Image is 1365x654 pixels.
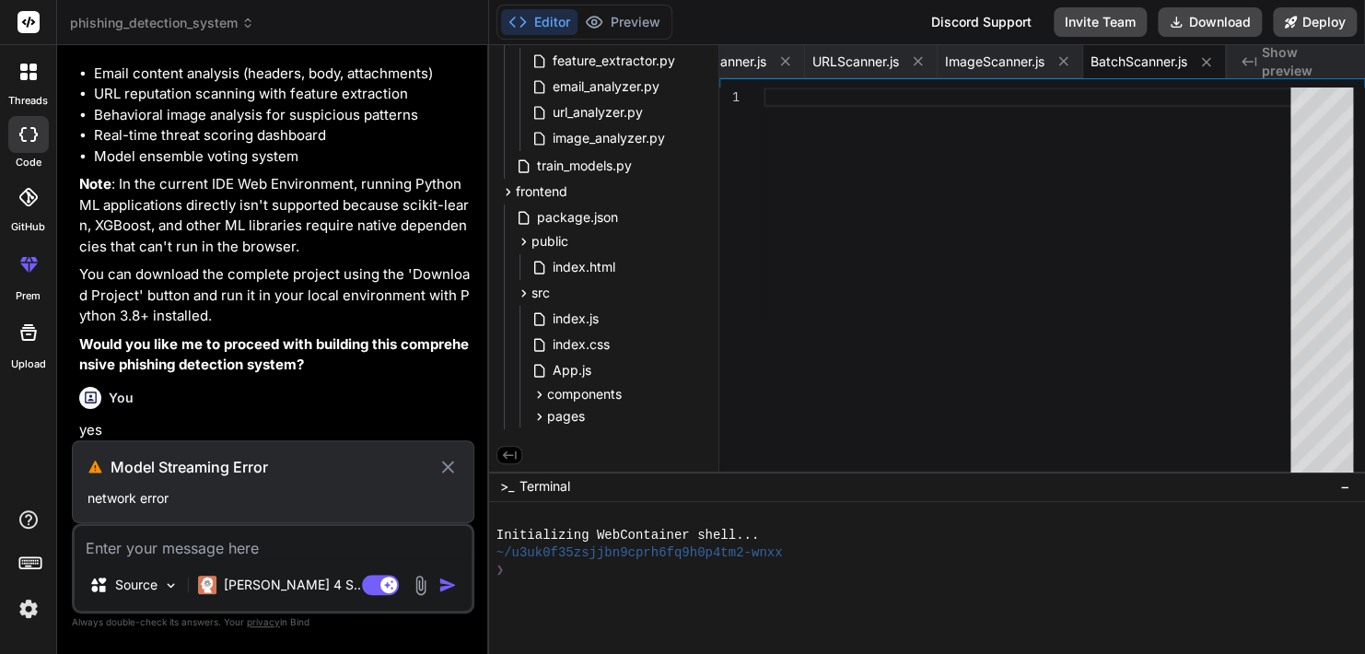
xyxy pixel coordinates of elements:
[72,613,474,631] p: Always double-check its answers. Your in Bind
[79,335,469,374] strong: Would you like me to proceed with building this comprehensive phishing detection system?
[115,576,157,594] p: Source
[551,76,661,98] span: email_analyzer.py
[79,175,111,193] strong: Note
[945,53,1044,71] span: ImageScanner.js
[16,155,41,170] label: code
[531,232,568,251] span: public
[111,456,437,478] h3: Model Streaming Error
[79,420,471,441] p: yes
[501,9,577,35] button: Editor
[920,7,1043,37] div: Discord Support
[11,356,46,372] label: Upload
[577,9,668,35] button: Preview
[551,359,593,381] span: App.js
[11,219,45,235] label: GitHub
[94,64,471,85] li: Email content analysis (headers, body, attachments)
[551,308,601,330] span: index.js
[519,477,570,496] span: Terminal
[551,256,617,278] span: index.html
[438,576,457,594] img: icon
[1273,7,1357,37] button: Deploy
[516,182,567,201] span: frontend
[551,333,612,356] span: index.css
[551,101,645,123] span: url_analyzer.py
[94,105,471,126] li: Behavioral image analysis for suspicious patterns
[547,385,622,403] span: components
[496,527,760,544] span: Initializing WebContainer shell...
[224,576,361,594] p: [PERSON_NAME] 4 S..
[551,50,677,72] span: feature_extractor.py
[496,562,506,579] span: ❯
[94,125,471,146] li: Real-time threat scoring dashboard
[1054,7,1147,37] button: Invite Team
[673,53,766,71] span: EmailScanner.js
[247,616,280,627] span: privacy
[94,84,471,105] li: URL reputation scanning with feature extraction
[719,88,740,107] div: 1
[163,578,179,593] img: Pick Models
[535,155,634,177] span: train_models.py
[1340,477,1350,496] span: −
[547,407,585,426] span: pages
[16,288,41,304] label: prem
[410,575,431,596] img: attachment
[13,593,44,625] img: settings
[79,264,471,327] p: You can download the complete project using the 'Download Project' button and run it in your loca...
[535,206,620,228] span: package.json
[8,93,48,109] label: threads
[551,127,667,149] span: image_analyzer.py
[531,284,550,302] span: src
[87,489,459,508] p: network error
[812,53,899,71] span: URLScanner.js
[70,14,254,32] span: phishing_detection_system
[109,389,134,407] h6: You
[1262,43,1350,80] span: Show preview
[94,146,471,168] li: Model ensemble voting system
[1158,7,1262,37] button: Download
[198,576,216,594] img: Claude 4 Sonnet
[496,544,783,562] span: ~/u3uk0f35zsjjbn9cprh6fq9h0p4tm2-wnxx
[79,174,471,257] p: : In the current IDE Web Environment, running Python ML applications directly isn't supported bec...
[1091,53,1187,71] span: BatchScanner.js
[500,477,514,496] span: >_
[1336,472,1354,501] button: −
